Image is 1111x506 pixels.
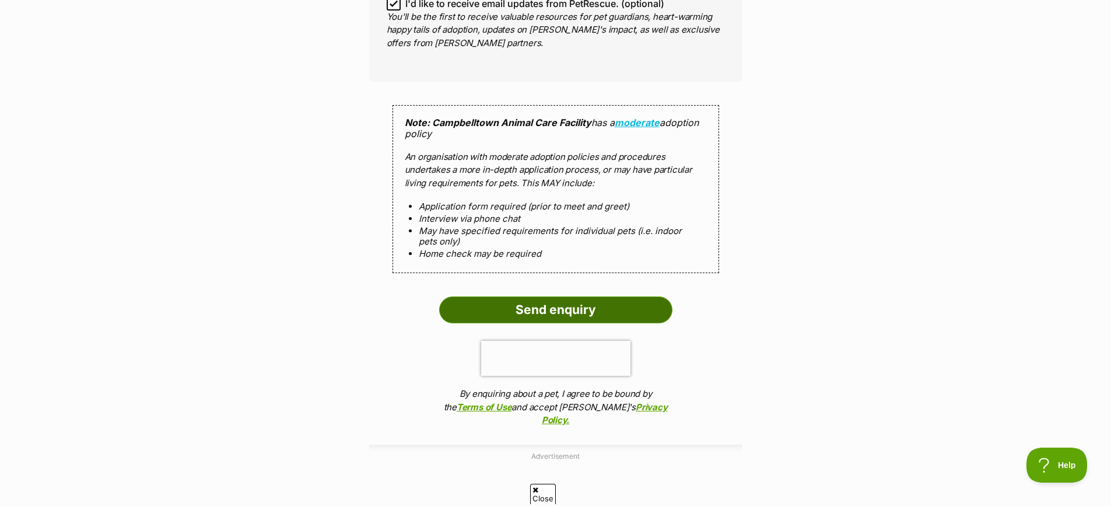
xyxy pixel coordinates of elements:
[419,214,693,224] li: Interview via phone chat
[481,341,630,376] iframe: reCAPTCHA
[419,201,693,211] li: Application form required (prior to meet and greet)
[419,249,693,259] li: Home check may be required
[1026,448,1088,483] iframe: Help Scout Beacon - Open
[387,11,725,50] p: You'll be the first to receive valuable resources for pet guardians, heart-warming happy tails of...
[439,388,672,427] p: By enquiring about a pet, I agree to be bound by the and accept [PERSON_NAME]'s
[615,117,660,128] a: moderate
[392,105,719,273] div: has a adoption policy
[439,296,672,323] input: Send enquiry
[419,226,693,246] li: May have specified requirements for individual pets (i.e. indoor pets only)
[405,151,707,190] p: An organisation with moderate adoption policies and procedures undertakes a more in-depth applica...
[530,484,556,504] span: Close
[457,402,511,413] a: Terms of Use
[405,117,591,128] strong: Note: Campbelltown Animal Care Facility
